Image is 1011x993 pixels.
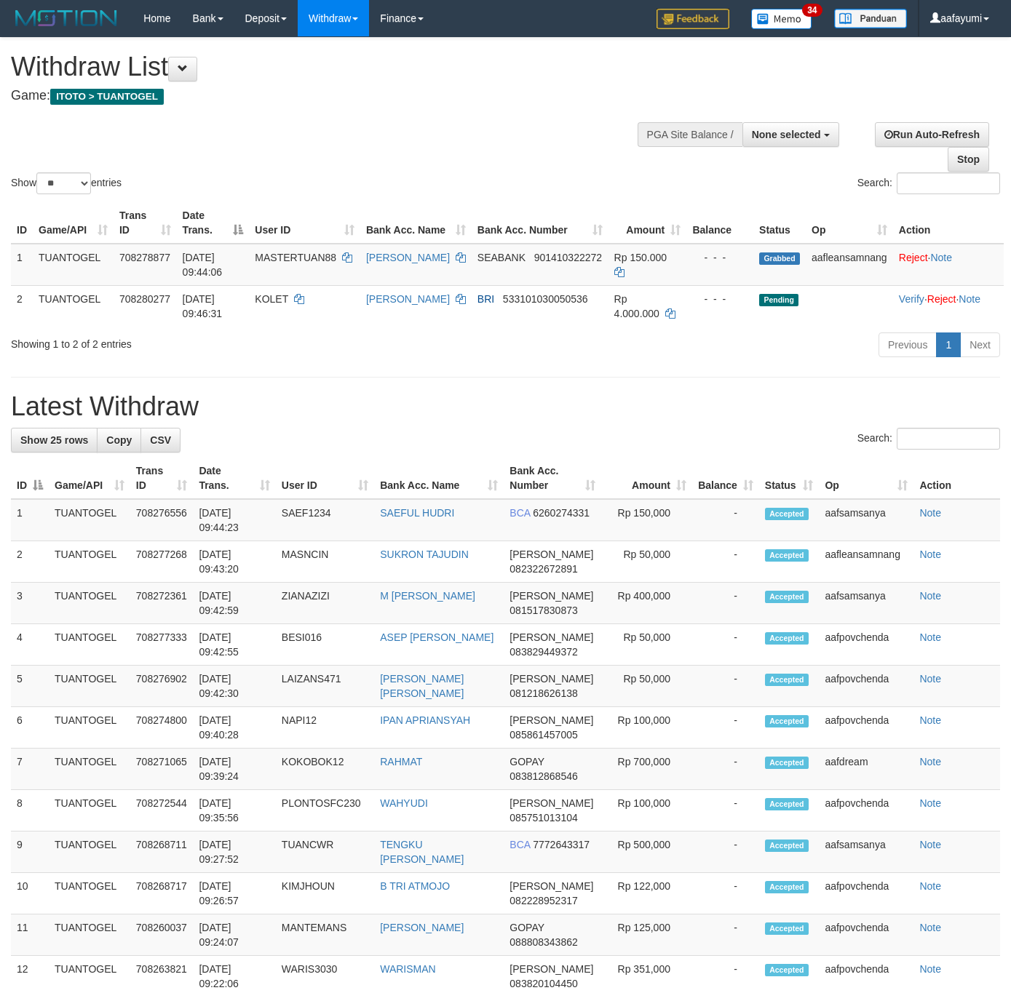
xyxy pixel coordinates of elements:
td: TUANTOGEL [49,790,130,832]
td: MANTEMANS [276,914,374,956]
img: Feedback.jpg [657,9,729,29]
td: TUANTOGEL [49,832,130,873]
td: Rp 100,000 [601,790,692,832]
span: GOPAY [510,922,544,933]
td: NAPI12 [276,707,374,749]
a: [PERSON_NAME] [366,293,450,305]
td: - [692,749,759,790]
td: - [692,790,759,832]
td: Rp 50,000 [601,666,692,707]
span: [PERSON_NAME] [510,590,593,602]
span: Accepted [765,881,809,893]
span: 708278877 [119,252,170,263]
th: Status: activate to sort column ascending [759,458,820,499]
th: Op: activate to sort column ascending [806,202,893,244]
td: aafsamsanya [819,583,913,624]
td: Rp 122,000 [601,873,692,914]
span: [PERSON_NAME] [510,963,593,975]
span: Copy 901410322272 to clipboard [534,252,602,263]
th: Action [893,202,1004,244]
span: MASTERTUAN88 [255,252,336,263]
td: [DATE] 09:42:30 [193,666,275,707]
td: 708260037 [130,914,194,956]
td: TUANTOGEL [49,666,130,707]
span: Accepted [765,632,809,645]
td: - [692,541,759,583]
td: aafpovchenda [819,873,913,914]
span: Show 25 rows [20,434,88,446]
td: BESI016 [276,624,374,666]
th: User ID: activate to sort column ascending [276,458,374,499]
th: ID: activate to sort column descending [11,458,49,499]
span: ITOTO > TUANTOGEL [50,89,164,105]
td: - [692,583,759,624]
th: Bank Acc. Number: activate to sort column ascending [472,202,608,244]
span: Rp 150.000 [614,252,667,263]
td: 708276902 [130,666,194,707]
td: aafpovchenda [819,707,913,749]
span: Accepted [765,549,809,562]
td: Rp 400,000 [601,583,692,624]
a: WARISMAN [380,963,435,975]
td: 8 [11,790,49,832]
td: [DATE] 09:35:56 [193,790,275,832]
a: Note [919,507,941,519]
span: Pending [759,294,798,306]
td: TUANTOGEL [49,624,130,666]
span: Accepted [765,964,809,976]
button: None selected [742,122,839,147]
span: [PERSON_NAME] [510,549,593,560]
td: aafpovchenda [819,624,913,666]
span: Copy 081517830873 to clipboard [510,605,577,616]
td: 6 [11,707,49,749]
td: aafsamsanya [819,499,913,541]
a: M [PERSON_NAME] [380,590,475,602]
th: Bank Acc. Name: activate to sort column ascending [374,458,504,499]
td: - [692,499,759,541]
th: Balance: activate to sort column ascending [692,458,759,499]
span: Accepted [765,674,809,686]
td: 708272544 [130,790,194,832]
a: Note [930,252,952,263]
span: [DATE] 09:44:06 [183,252,223,278]
a: Previous [879,332,937,357]
td: TUANTOGEL [49,541,130,583]
th: Status [753,202,806,244]
td: MASNCIN [276,541,374,583]
td: Rp 700,000 [601,749,692,790]
span: Copy 082228952317 to clipboard [510,895,577,906]
span: [PERSON_NAME] [510,880,593,892]
span: Copy 533101030050536 to clipboard [503,293,588,305]
h1: Latest Withdraw [11,392,1000,421]
span: Copy 085861457005 to clipboard [510,729,577,741]
div: - - - [692,250,748,265]
th: Game/API: activate to sort column ascending [49,458,130,499]
a: Note [919,714,941,726]
a: Note [959,293,980,305]
span: 708280277 [119,293,170,305]
td: 10 [11,873,49,914]
a: Note [919,673,941,685]
span: Grabbed [759,252,800,265]
th: Amount: activate to sort column ascending [601,458,692,499]
a: CSV [140,428,181,452]
a: Note [919,631,941,643]
a: Reject [899,252,928,263]
td: 4 [11,624,49,666]
a: Note [919,839,941,850]
a: [PERSON_NAME] [PERSON_NAME] [380,673,464,699]
span: Accepted [765,922,809,935]
td: - [692,666,759,707]
th: Trans ID: activate to sort column ascending [130,458,194,499]
td: - [692,707,759,749]
span: Copy 081218626138 to clipboard [510,687,577,699]
td: · [893,244,1004,286]
td: 708272361 [130,583,194,624]
a: ASEP [PERSON_NAME] [380,631,493,643]
td: 1 [11,244,33,286]
td: aafpovchenda [819,914,913,956]
span: Copy 083829449372 to clipboard [510,646,577,658]
td: 708268711 [130,832,194,873]
td: 708268717 [130,873,194,914]
span: Accepted [765,840,809,852]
